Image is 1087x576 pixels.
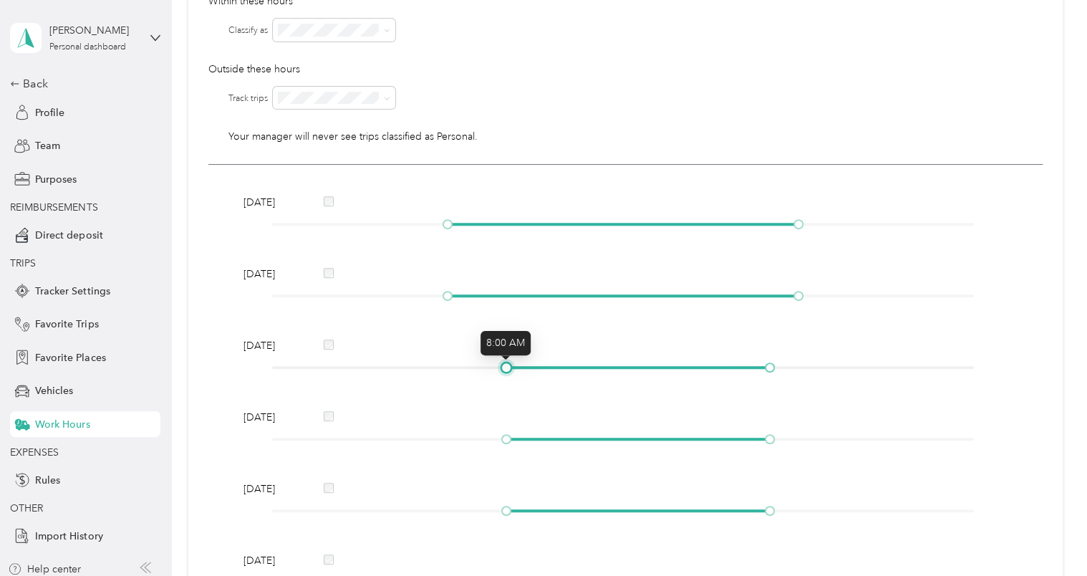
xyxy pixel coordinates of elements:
[480,331,531,355] div: 8:00 AM
[243,553,294,568] span: [DATE]
[10,446,59,459] span: EXPENSES
[35,228,102,243] span: Direct deposit
[228,92,268,105] label: Track trips
[243,195,294,210] span: [DATE]
[35,473,60,488] span: Rules
[10,502,43,514] span: OTHER
[243,338,294,353] span: [DATE]
[35,417,90,432] span: Work Hours
[243,267,294,282] span: [DATE]
[10,75,153,92] div: Back
[243,410,294,425] span: [DATE]
[208,62,1042,77] p: Outside these hours
[228,129,1042,144] p: Your manager will never see trips classified as Personal.
[35,383,73,398] span: Vehicles
[35,284,110,299] span: Tracker Settings
[243,481,294,496] span: [DATE]
[228,24,268,37] label: Classify as
[10,201,97,213] span: REIMBURSEMENTS
[35,138,60,153] span: Team
[35,350,105,365] span: Favorite Places
[35,172,77,187] span: Purposes
[1007,496,1087,576] iframe: Everlance-gr Chat Button Frame
[49,43,126,52] div: Personal dashboard
[35,105,64,120] span: Profile
[35,317,98,332] span: Favorite Trips
[49,23,139,38] div: [PERSON_NAME]
[35,529,102,544] span: Import History
[10,257,36,269] span: TRIPS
